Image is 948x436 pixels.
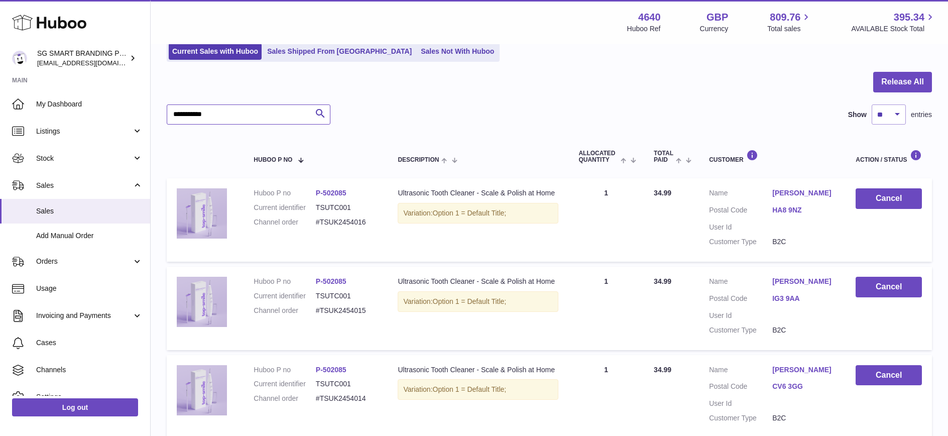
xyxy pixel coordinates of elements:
img: uktopsmileshipping@gmail.com [12,51,27,66]
button: Cancel [856,277,922,297]
span: My Dashboard [36,99,143,109]
a: P-502085 [316,189,346,197]
a: [PERSON_NAME] [772,365,836,375]
dd: #TSUK2454015 [316,306,378,315]
div: Ultrasonic Tooth Cleaner - Scale & Polish at Home [398,277,558,286]
span: Sales [36,181,132,190]
dt: Postal Code [709,382,772,394]
span: Total paid [654,150,673,163]
dt: Huboo P no [254,188,316,198]
label: Show [848,110,867,120]
dt: Customer Type [709,413,772,423]
dd: B2C [772,325,836,335]
a: Sales Shipped From [GEOGRAPHIC_DATA] [264,43,415,60]
span: Usage [36,284,143,293]
div: SG SMART BRANDING PTE. LTD. [37,49,128,68]
a: Current Sales with Huboo [169,43,262,60]
dt: Huboo P no [254,277,316,286]
span: Option 1 = Default Title; [433,297,507,305]
span: ALLOCATED Quantity [578,150,618,163]
dd: #TSUK2454014 [316,394,378,403]
div: Variation: [398,203,558,224]
strong: GBP [706,11,728,24]
button: Release All [873,72,932,92]
dt: User Id [709,399,772,408]
a: CV6 3GG [772,382,836,391]
dt: Channel order [254,306,316,315]
dt: User Id [709,311,772,320]
div: Action / Status [856,150,922,163]
span: Settings [36,392,143,402]
span: Sales [36,206,143,216]
span: Cases [36,338,143,348]
dt: User Id [709,223,772,232]
dt: Channel order [254,217,316,227]
span: [EMAIL_ADDRESS][DOMAIN_NAME] [37,59,148,67]
dt: Huboo P no [254,365,316,375]
img: plaqueremoverforteethbestselleruk5.png [177,365,227,415]
span: Channels [36,365,143,375]
span: 809.76 [770,11,800,24]
a: Log out [12,398,138,416]
dd: B2C [772,413,836,423]
a: [PERSON_NAME] [772,188,836,198]
dt: Name [709,277,772,289]
span: 34.99 [654,189,671,197]
button: Cancel [856,188,922,209]
dt: Channel order [254,394,316,403]
dt: Postal Code [709,294,772,306]
div: Customer [709,150,836,163]
dt: Postal Code [709,205,772,217]
a: [PERSON_NAME] [772,277,836,286]
span: Huboo P no [254,157,292,163]
a: 809.76 Total sales [767,11,812,34]
dt: Current identifier [254,291,316,301]
dd: TSUTC001 [316,203,378,212]
dt: Current identifier [254,379,316,389]
span: Option 1 = Default Title; [433,385,507,393]
button: Cancel [856,365,922,386]
dd: #TSUK2454016 [316,217,378,227]
a: 395.34 AVAILABLE Stock Total [851,11,936,34]
a: P-502085 [316,366,346,374]
div: Variation: [398,379,558,400]
div: Currency [700,24,729,34]
dt: Name [709,365,772,377]
span: Option 1 = Default Title; [433,209,507,217]
td: 1 [568,267,644,350]
dt: Current identifier [254,203,316,212]
span: Total sales [767,24,812,34]
dd: B2C [772,237,836,247]
strong: 4640 [638,11,661,24]
div: Ultrasonic Tooth Cleaner - Scale & Polish at Home [398,365,558,375]
td: 1 [568,178,644,262]
a: HA8 9NZ [772,205,836,215]
a: P-502085 [316,277,346,285]
a: Sales Not With Huboo [417,43,498,60]
div: Variation: [398,291,558,312]
span: entries [911,110,932,120]
span: 395.34 [894,11,924,24]
span: Orders [36,257,132,266]
span: 34.99 [654,366,671,374]
dt: Name [709,188,772,200]
span: Listings [36,127,132,136]
dt: Customer Type [709,237,772,247]
img: plaqueremoverforteethbestselleruk5.png [177,277,227,327]
dd: TSUTC001 [316,291,378,301]
span: Description [398,157,439,163]
span: Invoicing and Payments [36,311,132,320]
span: Add Manual Order [36,231,143,241]
dd: TSUTC001 [316,379,378,389]
dt: Customer Type [709,325,772,335]
div: Huboo Ref [627,24,661,34]
span: AVAILABLE Stock Total [851,24,936,34]
span: Stock [36,154,132,163]
img: plaqueremoverforteethbestselleruk5.png [177,188,227,239]
span: 34.99 [654,277,671,285]
div: Ultrasonic Tooth Cleaner - Scale & Polish at Home [398,188,558,198]
a: IG3 9AA [772,294,836,303]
